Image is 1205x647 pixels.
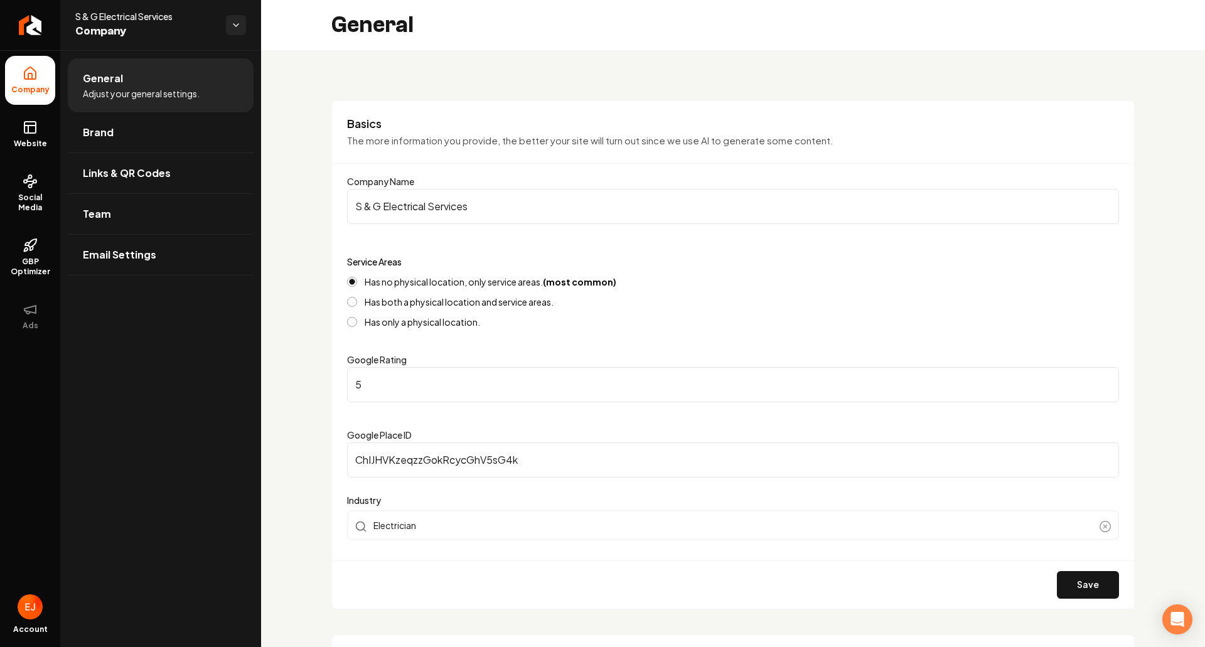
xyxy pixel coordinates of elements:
[347,442,1119,478] input: Google Place ID
[68,235,254,275] a: Email Settings
[75,23,216,40] span: Company
[5,164,55,223] a: Social Media
[9,139,52,149] span: Website
[347,256,402,267] label: Service Areas
[68,112,254,152] a: Brand
[5,228,55,287] a: GBP Optimizer
[347,134,1119,148] p: The more information you provide, the better your site will turn out since we use AI to generate ...
[543,276,616,287] strong: (most common)
[68,194,254,234] a: Team
[83,206,111,222] span: Team
[365,297,554,306] label: Has both a physical location and service areas.
[331,13,414,38] h2: General
[75,10,216,23] span: S & G Electrical Services
[365,277,616,286] label: Has no physical location, only service areas.
[365,318,480,326] label: Has only a physical location.
[347,429,412,441] label: Google Place ID
[83,87,200,100] span: Adjust your general settings.
[347,367,1119,402] input: Google Rating
[5,110,55,159] a: Website
[6,85,55,95] span: Company
[5,292,55,341] button: Ads
[19,15,42,35] img: Rebolt Logo
[83,125,114,140] span: Brand
[1162,604,1192,634] div: Open Intercom Messenger
[13,624,48,634] span: Account
[83,166,171,181] span: Links & QR Codes
[83,71,123,86] span: General
[5,193,55,213] span: Social Media
[18,321,43,331] span: Ads
[347,354,407,365] label: Google Rating
[18,594,43,619] img: Eduard Joers
[68,153,254,193] a: Links & QR Codes
[347,116,1119,131] h3: Basics
[5,257,55,277] span: GBP Optimizer
[18,594,43,619] button: Open user button
[1057,571,1119,599] button: Save
[347,176,414,187] label: Company Name
[83,247,156,262] span: Email Settings
[347,493,1119,508] label: Industry
[347,189,1119,224] input: Company Name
